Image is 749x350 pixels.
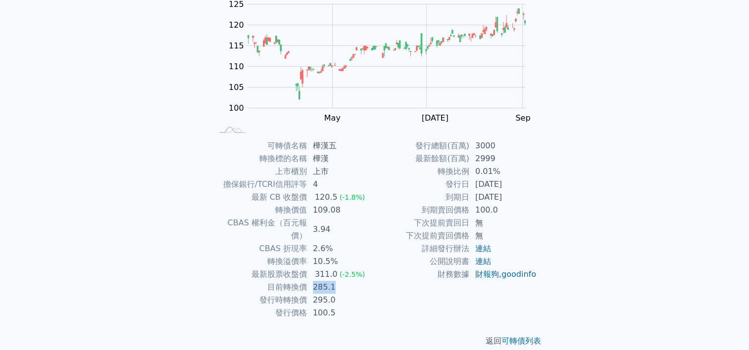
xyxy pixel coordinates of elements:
[229,83,244,92] tspan: 105
[475,244,491,253] a: 連結
[324,113,341,123] tspan: May
[229,103,244,113] tspan: 100
[212,204,307,217] td: 轉換價值
[469,178,537,191] td: [DATE]
[212,178,307,191] td: 擔保銀行/TCRI信用評等
[469,165,537,178] td: 0.01%
[212,268,307,281] td: 最新股票收盤價
[229,20,244,30] tspan: 120
[212,139,307,152] td: 可轉債名稱
[375,217,469,229] td: 下次提前賣回日
[340,270,365,278] span: (-2.5%)
[200,335,549,347] p: 返回
[501,269,536,279] a: goodinfo
[229,41,244,50] tspan: 115
[422,113,449,123] tspan: [DATE]
[212,152,307,165] td: 轉換標的名稱
[375,191,469,204] td: 到期日
[375,242,469,255] td: 詳細發行辦法
[307,242,375,255] td: 2.6%
[469,217,537,229] td: 無
[212,255,307,268] td: 轉換溢價率
[515,113,530,123] tspan: Sep
[307,165,375,178] td: 上市
[469,229,537,242] td: 無
[375,255,469,268] td: 公開說明書
[375,139,469,152] td: 發行總額(百萬)
[229,62,244,71] tspan: 110
[469,152,537,165] td: 2999
[501,336,541,346] a: 可轉債列表
[212,281,307,294] td: 目前轉換價
[307,255,375,268] td: 10.5%
[375,268,469,281] td: 財務數據
[307,152,375,165] td: 樺漢
[212,306,307,319] td: 發行價格
[469,191,537,204] td: [DATE]
[475,269,499,279] a: 財報狗
[307,306,375,319] td: 100.5
[307,178,375,191] td: 4
[375,165,469,178] td: 轉換比例
[212,165,307,178] td: 上市櫃別
[313,268,340,281] div: 311.0
[375,229,469,242] td: 下次提前賣回價格
[307,204,375,217] td: 109.08
[313,191,340,204] div: 120.5
[307,217,375,242] td: 3.94
[375,204,469,217] td: 到期賣回價格
[212,217,307,242] td: CBAS 權利金（百元報價）
[475,257,491,266] a: 連結
[307,139,375,152] td: 樺漢五
[340,193,365,201] span: (-1.8%)
[469,268,537,281] td: ,
[469,139,537,152] td: 3000
[469,204,537,217] td: 100.0
[212,294,307,306] td: 發行時轉換價
[212,242,307,255] td: CBAS 折現率
[307,294,375,306] td: 295.0
[212,191,307,204] td: 最新 CB 收盤價
[375,152,469,165] td: 最新餘額(百萬)
[375,178,469,191] td: 發行日
[307,281,375,294] td: 285.1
